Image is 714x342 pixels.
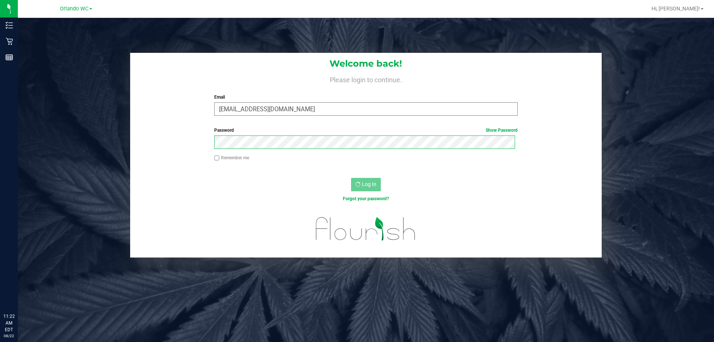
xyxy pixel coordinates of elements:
[3,333,15,339] p: 08/22
[214,156,219,161] input: Remember me
[214,94,517,100] label: Email
[6,22,13,29] inline-svg: Inventory
[343,196,389,201] a: Forgot your password?
[6,38,13,45] inline-svg: Retail
[214,128,234,133] span: Password
[486,128,518,133] a: Show Password
[130,74,602,83] h4: Please login to continue.
[130,59,602,68] h1: Welcome back!
[362,181,376,187] span: Log In
[60,6,89,12] span: Orlando WC
[307,210,425,248] img: flourish_logo.svg
[351,178,381,191] button: Log In
[214,154,249,161] label: Remember me
[652,6,700,12] span: Hi, [PERSON_NAME]!
[3,313,15,333] p: 11:22 AM EDT
[6,54,13,61] inline-svg: Reports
